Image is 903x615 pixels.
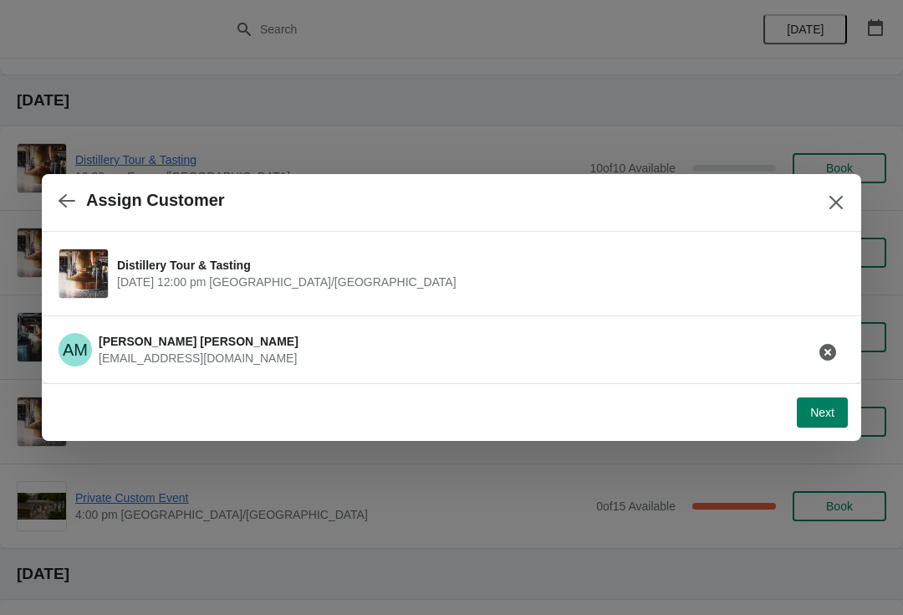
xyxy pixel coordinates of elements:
img: Distillery Tour & Tasting | | October 4 | 12:00 pm Europe/London [59,249,108,298]
span: Aaron [59,333,92,366]
text: AM [63,341,88,359]
span: [PERSON_NAME] [PERSON_NAME] [99,335,298,348]
span: [DATE] 12:00 pm [GEOGRAPHIC_DATA]/[GEOGRAPHIC_DATA] [117,274,836,290]
span: Distillery Tour & Tasting [117,257,836,274]
span: Next [810,406,834,419]
button: Close [821,187,851,218]
h2: Assign Customer [86,191,225,210]
span: [EMAIL_ADDRESS][DOMAIN_NAME] [99,351,297,365]
button: Next [797,397,848,428]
